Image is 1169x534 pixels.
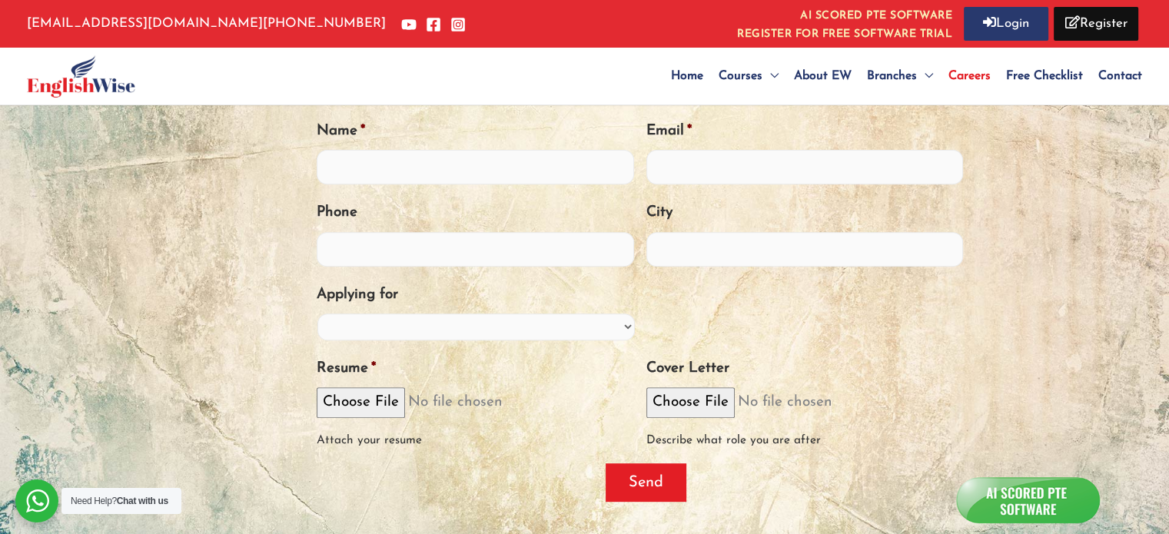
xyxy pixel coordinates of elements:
[998,49,1091,103] a: Free Checklist
[1091,49,1142,103] a: Contact
[646,418,964,451] div: Describe what role you are after
[711,49,786,103] a: Courses
[941,49,998,103] a: Careers
[859,49,941,103] a: Branches
[646,204,673,223] label: City
[964,7,1048,41] a: Login
[317,204,357,223] label: Phone
[646,360,729,379] label: Cover Letter
[867,70,917,82] span: Branches
[71,496,168,506] span: Need Help?
[794,70,852,82] span: About EW
[27,17,263,30] a: [EMAIL_ADDRESS][DOMAIN_NAME]
[663,49,711,103] a: Home
[663,49,1142,103] nav: Site Navigation
[27,55,135,98] img: English Wise
[1098,70,1142,82] span: Contact
[737,7,952,25] i: AI SCORED PTE SOFTWARE
[27,12,386,35] p: [PHONE_NUMBER]
[1006,70,1083,82] span: Free Checklist
[948,70,991,82] span: Careers
[671,70,703,82] span: Home
[317,418,634,451] div: Attach your resume
[959,478,1096,522] img: icon_a.png
[737,7,952,40] a: AI SCORED PTE SOFTWAREREGISTER FOR FREE SOFTWARE TRIAL
[401,17,417,32] a: YouTube
[426,17,441,32] a: Facebook
[719,70,762,82] span: Courses
[117,496,168,506] strong: Chat with us
[606,463,686,502] input: Send
[317,360,376,379] label: Resume
[1054,7,1138,41] a: Register
[317,286,398,305] label: Applying for
[450,17,466,32] a: Instagram
[786,49,859,103] a: About EW
[646,122,692,141] label: Email
[317,122,365,141] label: Name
